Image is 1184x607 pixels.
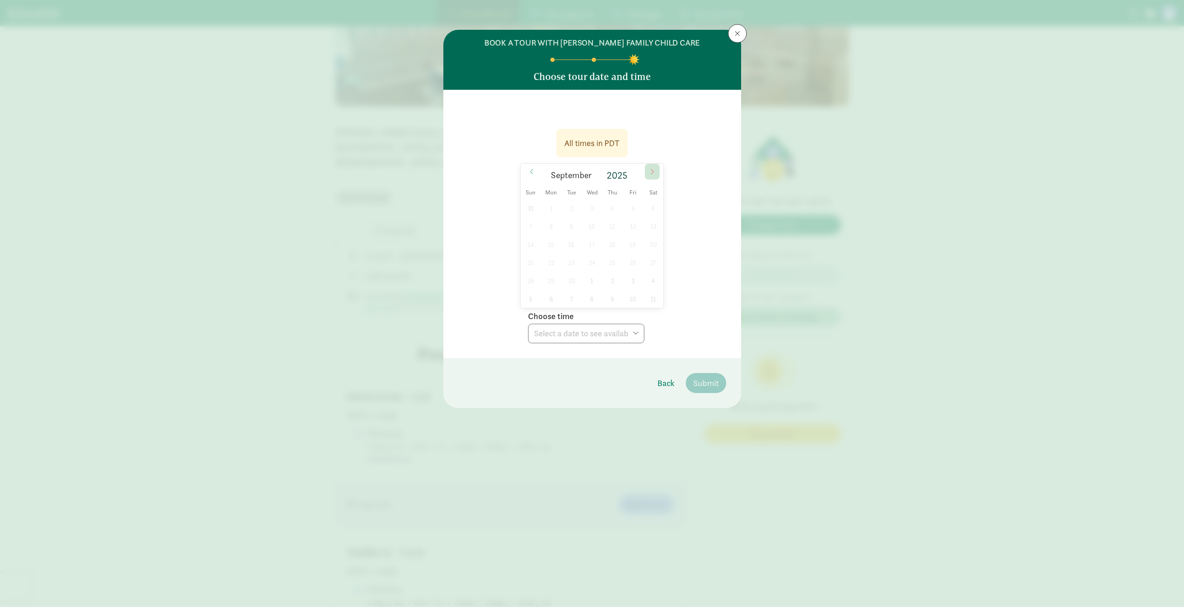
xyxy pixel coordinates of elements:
[528,311,574,322] label: Choose time
[622,190,643,196] span: Fri
[541,190,562,196] span: Mon
[602,190,623,196] span: Thu
[534,71,651,82] h5: Choose tour date and time
[551,171,592,180] span: September
[484,37,700,48] h6: BOOK A TOUR WITH [PERSON_NAME] FAMILY CHILD CARE
[650,373,682,393] button: Back
[657,377,675,389] span: Back
[643,190,663,196] span: Sat
[564,137,620,149] div: All times in PDT
[582,190,602,196] span: Wed
[686,373,726,393] button: Submit
[521,190,541,196] span: Sun
[693,377,719,389] span: Submit
[562,190,582,196] span: Tue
